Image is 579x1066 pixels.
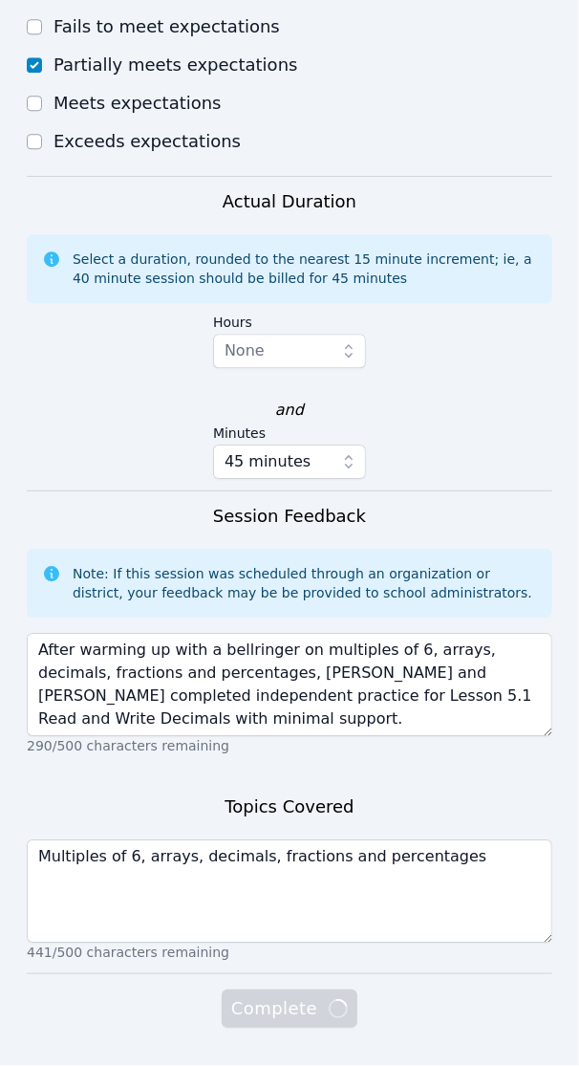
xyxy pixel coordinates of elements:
[225,794,354,820] h3: Topics Covered
[54,16,280,36] label: Fails to meet expectations
[213,311,366,334] label: Hours
[213,445,366,479] button: 45 minutes
[54,131,241,151] label: Exceeds expectations
[213,334,366,368] button: None
[223,188,356,215] h3: Actual Duration
[27,633,552,736] textarea: After warming up with a bellringer on multiples of 6, arrays, decimals, fractions and percentages...
[225,450,311,473] span: 45 minutes
[213,422,366,445] label: Minutes
[213,503,366,530] h3: Session Feedback
[27,839,552,943] textarea: Multiples of 6, arrays, decimals, fractions and percentages
[27,736,552,755] p: 290/500 characters remaining
[222,990,357,1028] button: Complete
[54,93,222,113] label: Meets expectations
[27,943,552,962] p: 441/500 characters remaining
[225,341,265,359] span: None
[73,250,537,288] div: Select a duration, rounded to the nearest 15 minute increment; ie, a 40 minute session should be ...
[54,54,298,75] label: Partially meets expectations
[231,995,348,1022] span: Complete
[73,564,537,602] div: Note: If this session was scheduled through an organization or district, your feedback may be be ...
[275,399,304,422] div: and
